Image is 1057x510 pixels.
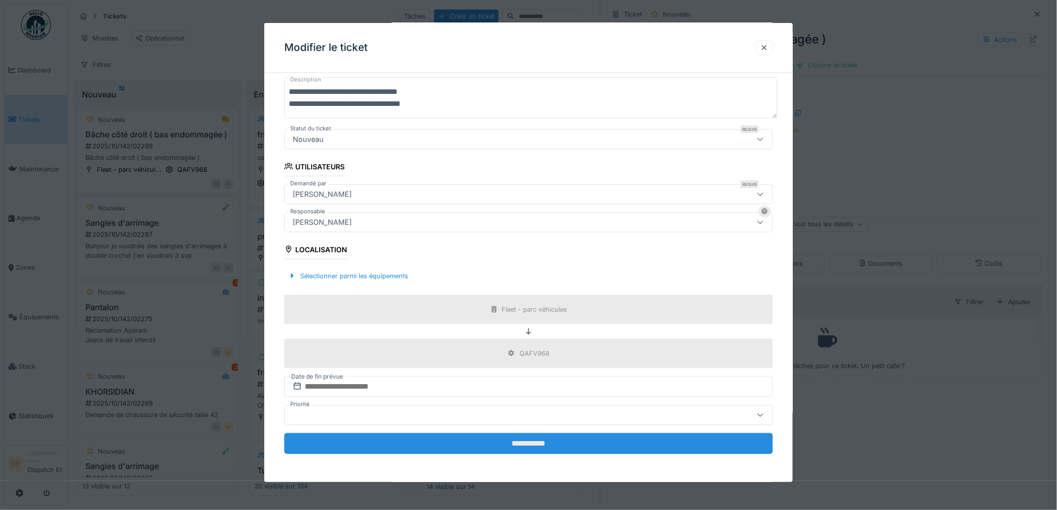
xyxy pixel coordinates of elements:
div: QAFV968 [520,349,549,358]
div: Sélectionner parmi les équipements [284,269,412,283]
label: Responsable [288,207,327,216]
div: Fleet - parc véhicules [502,305,567,314]
label: Date de fin prévue [290,371,344,382]
h3: Modifier le ticket [284,41,368,54]
label: Description [288,73,323,86]
div: Requis [740,125,759,133]
div: Requis [740,180,759,188]
div: Localisation [284,242,347,259]
label: Priorité [288,400,312,409]
label: Statut du ticket [288,124,333,132]
div: [PERSON_NAME] [289,189,356,200]
label: Demandé par [288,179,328,188]
div: Nouveau [289,133,328,144]
div: Utilisateurs [284,159,345,176]
div: [PERSON_NAME] [289,217,356,228]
